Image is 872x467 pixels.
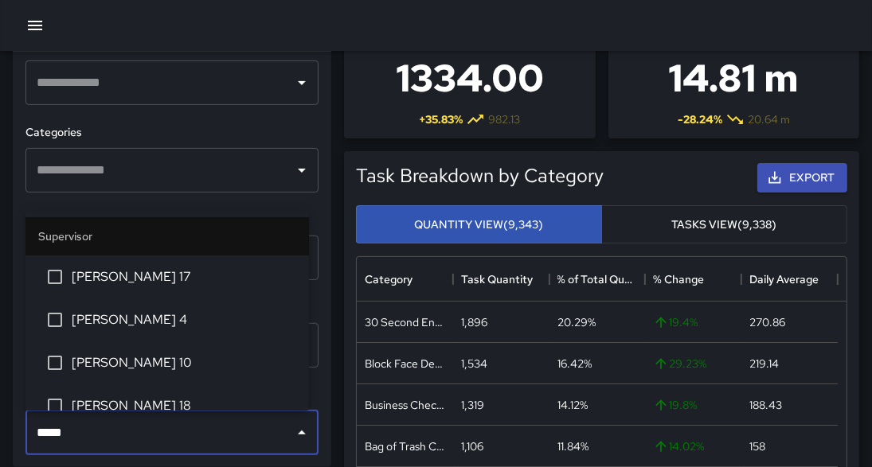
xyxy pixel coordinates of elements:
[72,310,296,329] span: [PERSON_NAME] 4
[72,267,296,286] span: [PERSON_NAME] 17
[461,356,487,372] div: 1,534
[291,159,313,181] button: Open
[365,438,445,454] div: Bag of Trash Collected
[549,257,646,302] div: % of Total Quantity
[749,397,782,413] div: 188.43
[461,257,533,302] div: Task Quantity
[678,111,722,127] span: -28.24 %
[601,205,847,244] button: Tasks View(9,338)
[749,314,785,330] div: 270.86
[419,111,463,127] span: + 35.83 %
[557,397,588,413] div: 14.12%
[748,111,790,127] span: 20.64 m
[645,257,741,302] div: % Change
[749,257,819,302] div: Daily Average
[488,111,520,127] span: 982.13
[461,314,487,330] div: 1,896
[653,257,704,302] div: % Change
[365,257,413,302] div: Category
[365,314,445,330] div: 30 Second Engagement Conducted
[356,205,602,244] button: Quantity View(9,343)
[461,438,483,454] div: 1,106
[749,438,765,454] div: 158
[365,397,445,413] div: Business Check In Conducted
[453,257,549,302] div: Task Quantity
[653,314,698,330] span: 19.4 %
[557,314,596,330] div: 20.29%
[356,163,604,189] h5: Task Breakdown by Category
[291,422,313,444] button: Close
[653,438,704,454] span: 14.02 %
[653,356,706,372] span: 29.23 %
[653,397,697,413] span: 19.8 %
[659,46,808,110] h3: 14.81 m
[757,163,847,193] button: Export
[741,257,838,302] div: Daily Average
[557,438,589,454] div: 11.84%
[72,353,296,372] span: [PERSON_NAME] 10
[25,124,319,142] h6: Categories
[365,356,445,372] div: Block Face Detailed
[291,72,313,94] button: Open
[72,396,296,415] span: [PERSON_NAME] 18
[357,257,453,302] div: Category
[25,217,309,255] li: Supervisor
[749,356,779,372] div: 219.14
[386,46,553,110] h3: 1334.00
[557,257,638,302] div: % of Total Quantity
[557,356,592,372] div: 16.42%
[461,397,484,413] div: 1,319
